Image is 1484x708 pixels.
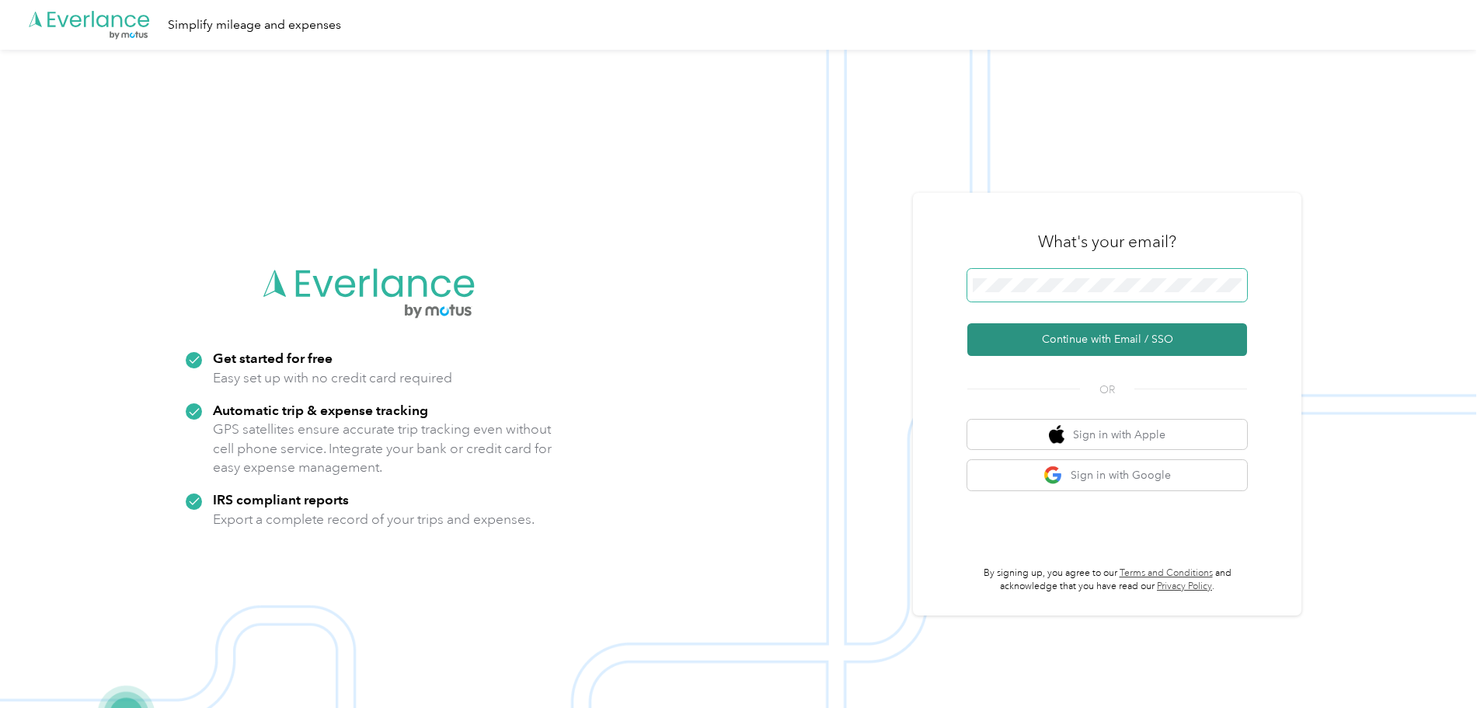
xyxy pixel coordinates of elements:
[213,368,452,388] p: Easy set up with no credit card required
[967,323,1247,356] button: Continue with Email / SSO
[213,420,552,477] p: GPS satellites ensure accurate trip tracking even without cell phone service. Integrate your bank...
[1157,581,1212,592] a: Privacy Policy
[1043,466,1063,485] img: google logo
[213,491,349,507] strong: IRS compliant reports
[1038,231,1176,253] h3: What's your email?
[1120,567,1213,579] a: Terms and Conditions
[213,402,428,418] strong: Automatic trip & expense tracking
[168,16,341,35] div: Simplify mileage and expenses
[1080,382,1134,398] span: OR
[967,460,1247,490] button: google logoSign in with Google
[1049,425,1064,445] img: apple logo
[213,510,535,529] p: Export a complete record of your trips and expenses.
[213,350,333,366] strong: Get started for free
[967,420,1247,450] button: apple logoSign in with Apple
[967,567,1247,594] p: By signing up, you agree to our and acknowledge that you have read our .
